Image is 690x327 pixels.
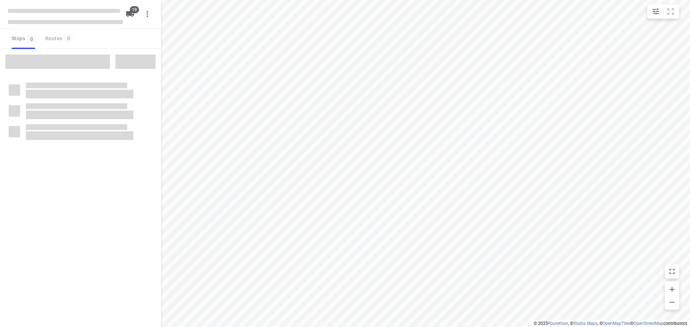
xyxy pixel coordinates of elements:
[603,321,630,326] a: OpenMapTiles
[548,321,568,326] a: Routetitan
[534,321,687,326] li: © 2025 , © , © © contributors
[573,321,598,326] a: Stadia Maps
[647,4,679,19] div: small contained button group
[634,321,663,326] a: OpenStreetMap
[649,4,663,19] button: Map settings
